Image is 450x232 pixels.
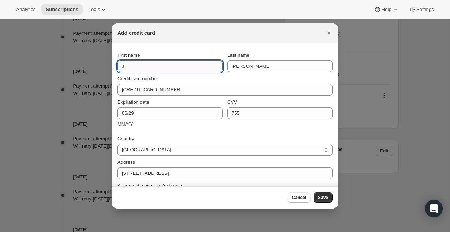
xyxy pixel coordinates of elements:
[46,7,78,12] span: Subscriptions
[117,76,158,81] span: Credit card number
[16,7,35,12] span: Analytics
[117,121,133,127] span: MM/YY
[381,7,391,12] span: Help
[12,4,40,15] button: Analytics
[41,4,83,15] button: Subscriptions
[117,159,135,165] span: Address
[117,136,134,141] span: Country
[292,195,306,200] span: Cancel
[227,99,237,105] span: CVV
[89,7,100,12] span: Tools
[370,4,403,15] button: Help
[117,52,140,58] span: First name
[324,28,334,38] button: Close
[84,4,112,15] button: Tools
[405,4,438,15] button: Settings
[117,29,155,37] h2: Add credit card
[318,195,328,200] span: Save
[227,52,250,58] span: Last name
[314,192,333,203] button: Save
[416,7,434,12] span: Settings
[425,200,443,217] div: Open Intercom Messenger
[117,183,182,188] span: Apartment, suite, etc (optional)
[288,192,311,203] button: Cancel
[117,99,149,105] span: Expiration date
